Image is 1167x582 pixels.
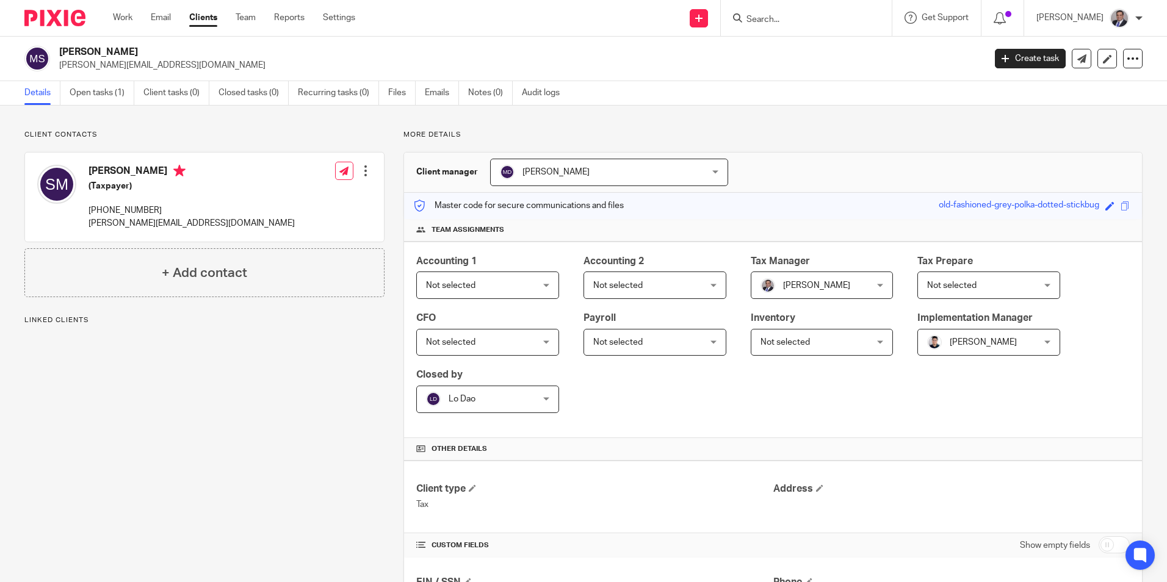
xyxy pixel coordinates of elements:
[189,12,217,24] a: Clients
[425,81,459,105] a: Emails
[298,81,379,105] a: Recurring tasks (0)
[783,281,850,290] span: [PERSON_NAME]
[761,338,810,347] span: Not selected
[522,81,569,105] a: Audit logs
[751,313,795,323] span: Inventory
[917,256,973,266] span: Tax Prepare
[24,81,60,105] a: Details
[274,12,305,24] a: Reports
[70,81,134,105] a: Open tasks (1)
[995,49,1066,68] a: Create task
[24,10,85,26] img: Pixie
[449,395,475,403] span: Lo Dao
[388,81,416,105] a: Files
[583,256,644,266] span: Accounting 2
[151,12,171,24] a: Email
[37,165,76,204] img: svg%3E
[89,180,295,192] h5: (Taxpayer)
[89,204,295,217] p: [PHONE_NUMBER]
[59,46,793,59] h2: [PERSON_NAME]
[416,256,477,266] span: Accounting 1
[89,165,295,180] h4: [PERSON_NAME]
[593,338,643,347] span: Not selected
[751,256,810,266] span: Tax Manager
[24,46,50,71] img: svg%3E
[403,130,1143,140] p: More details
[59,59,977,71] p: [PERSON_NAME][EMAIL_ADDRESS][DOMAIN_NAME]
[162,264,247,282] h4: + Add contact
[432,225,504,235] span: Team assignments
[89,217,295,229] p: [PERSON_NAME][EMAIL_ADDRESS][DOMAIN_NAME]
[939,199,1099,213] div: old-fashioned-grey-polka-dotted-stickbug
[416,483,773,495] h4: Client type
[236,12,256,24] a: Team
[1020,539,1090,551] label: Show empty fields
[761,278,775,293] img: thumbnail_IMG_0720.jpg
[922,13,969,22] span: Get Support
[1036,12,1104,24] p: [PERSON_NAME]
[416,541,773,550] h4: CUSTOM FIELDS
[1110,9,1129,28] img: thumbnail_IMG_0720.jpg
[113,12,132,24] a: Work
[927,281,977,290] span: Not selected
[416,166,478,178] h3: Client manager
[416,370,463,379] span: Closed by
[522,168,590,176] span: [PERSON_NAME]
[917,313,1033,323] span: Implementation Manager
[950,338,1017,347] span: [PERSON_NAME]
[24,130,385,140] p: Client contacts
[773,483,1130,495] h4: Address
[143,81,209,105] a: Client tasks (0)
[219,81,289,105] a: Closed tasks (0)
[173,165,186,177] i: Primary
[416,498,773,511] p: Tax
[426,392,441,406] img: svg%3E
[426,338,475,347] span: Not selected
[745,15,855,26] input: Search
[500,165,515,179] img: svg%3E
[468,81,513,105] a: Notes (0)
[432,444,487,454] span: Other details
[416,313,436,323] span: CFO
[323,12,355,24] a: Settings
[413,199,624,212] p: Master code for secure communications and files
[426,281,475,290] span: Not selected
[927,335,942,350] img: IMG_0272.png
[24,315,385,325] p: Linked clients
[593,281,643,290] span: Not selected
[583,313,616,323] span: Payroll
